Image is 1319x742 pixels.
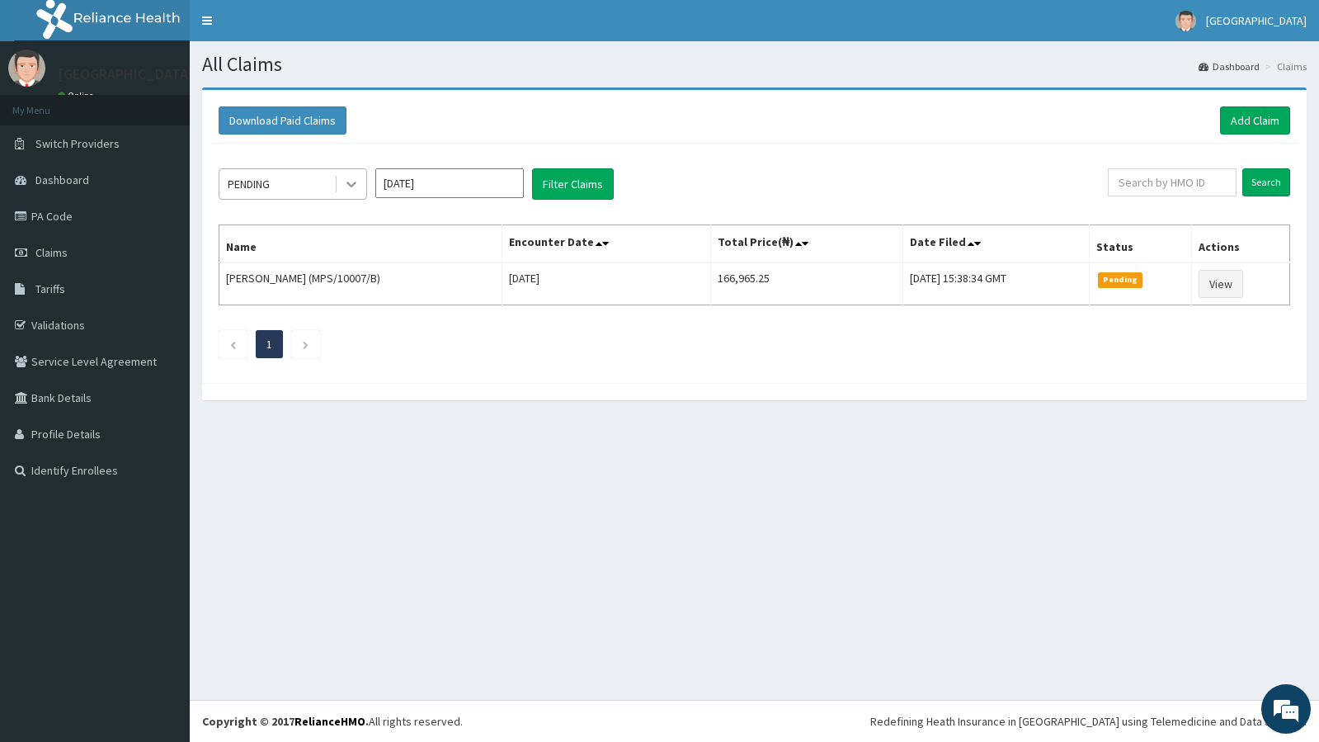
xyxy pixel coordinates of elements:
[190,700,1319,742] footer: All rights reserved.
[1242,168,1290,196] input: Search
[903,262,1089,305] td: [DATE] 15:38:34 GMT
[375,168,524,198] input: Select Month and Year
[1220,106,1290,135] a: Add Claim
[8,50,45,87] img: User Image
[532,168,614,200] button: Filter Claims
[219,225,502,263] th: Name
[228,176,270,192] div: PENDING
[58,90,97,102] a: Online
[1191,225,1289,263] th: Actions
[219,262,502,305] td: [PERSON_NAME] (MPS/10007/B)
[710,225,903,263] th: Total Price(₦)
[1206,13,1307,28] span: [GEOGRAPHIC_DATA]
[35,136,120,151] span: Switch Providers
[266,337,272,352] a: Page 1 is your current page
[35,281,65,296] span: Tariffs
[35,245,68,260] span: Claims
[1199,59,1260,73] a: Dashboard
[219,106,346,135] button: Download Paid Claims
[35,173,89,187] span: Dashboard
[710,262,903,305] td: 166,965.25
[903,225,1089,263] th: Date Filed
[870,713,1307,730] div: Redefining Heath Insurance in [GEOGRAPHIC_DATA] using Telemedicine and Data Science!
[502,225,710,263] th: Encounter Date
[1199,270,1243,298] a: View
[1098,272,1143,287] span: Pending
[1261,59,1307,73] li: Claims
[1175,11,1196,31] img: User Image
[1108,168,1237,196] input: Search by HMO ID
[502,262,710,305] td: [DATE]
[1089,225,1191,263] th: Status
[202,54,1307,75] h1: All Claims
[58,67,194,82] p: [GEOGRAPHIC_DATA]
[294,714,365,729] a: RelianceHMO
[229,337,237,352] a: Previous page
[202,714,369,729] strong: Copyright © 2017 .
[302,337,309,352] a: Next page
